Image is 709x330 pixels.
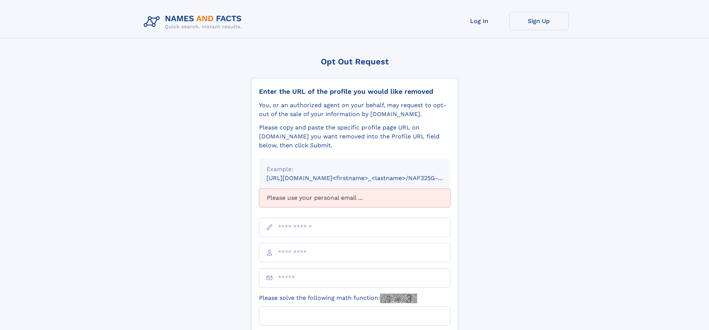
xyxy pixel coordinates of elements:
div: Example: [266,165,443,174]
div: Enter the URL of the profile you would like removed [259,87,450,96]
img: Logo Names and Facts [141,12,248,32]
label: Please solve the following math function: [259,294,417,303]
a: Log In [450,12,509,30]
div: Please copy and paste the specific profile page URL on [DOMAIN_NAME] you want removed into the Pr... [259,123,450,150]
small: [URL][DOMAIN_NAME]<firstname>_<lastname>/NAF325G-xxxxxxxx [266,174,464,182]
a: Sign Up [509,12,569,30]
div: You, or an authorized agent on your behalf, may request to opt-out of the sale of your informatio... [259,101,450,119]
div: Please use your personal email ... [259,189,450,207]
div: Opt Out Request [251,57,458,66]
